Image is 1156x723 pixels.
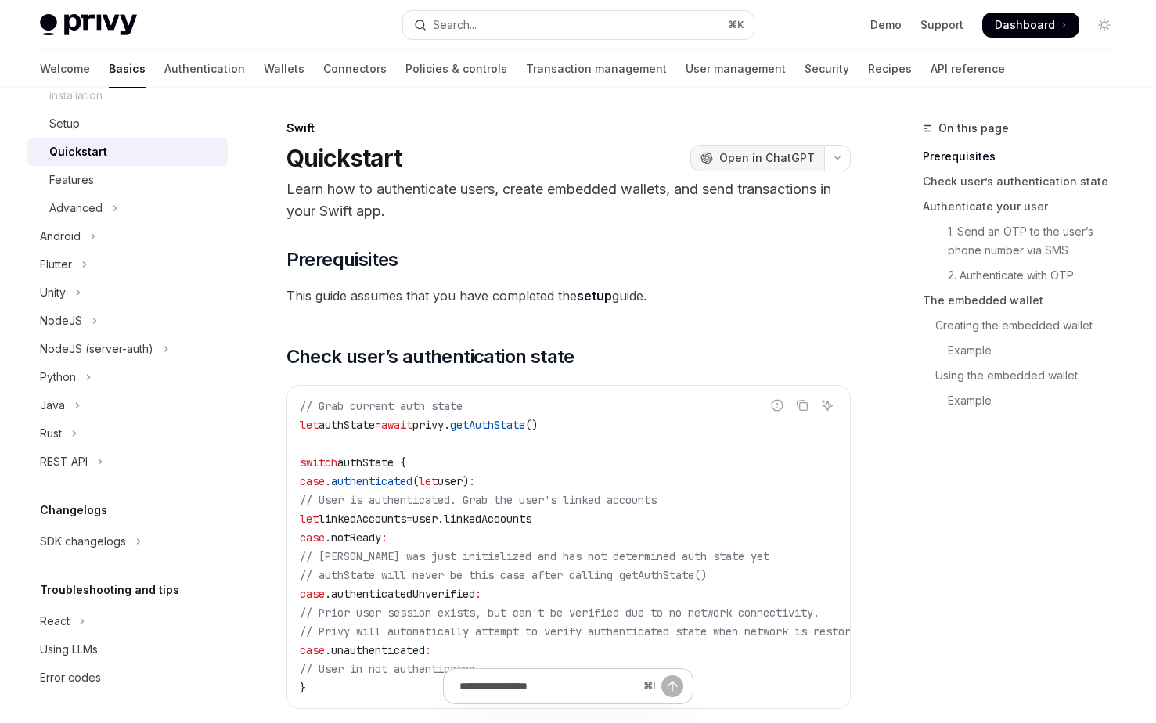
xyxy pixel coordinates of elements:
a: Recipes [868,50,912,88]
a: setup [577,288,612,304]
h5: Changelogs [40,501,107,520]
button: Toggle Rust section [27,419,228,448]
a: Creating the embedded wallet [923,313,1129,338]
div: SDK changelogs [40,532,126,551]
span: let [300,418,319,432]
div: Features [49,171,94,189]
a: Connectors [323,50,387,88]
span: authenticated [331,474,412,488]
div: Rust [40,424,62,443]
img: light logo [40,14,137,36]
span: // [PERSON_NAME] was just initialized and has not determined auth state yet [300,549,769,563]
span: Dashboard [995,17,1055,33]
a: Transaction management [526,50,667,88]
a: Support [920,17,963,33]
span: . [325,531,331,545]
div: Advanced [49,199,103,218]
a: Prerequisites [923,144,1129,169]
span: let [300,512,319,526]
span: This guide assumes that you have completed the guide. [286,285,851,307]
button: Toggle Android section [27,222,228,250]
h1: Quickstart [286,144,402,172]
span: // Grab current auth state [300,399,463,413]
span: // User in not authenticated. [300,662,481,676]
span: authState { [337,455,406,469]
a: Quickstart [27,138,228,166]
span: let [419,474,438,488]
div: Using LLMs [40,640,98,659]
a: API reference [931,50,1005,88]
a: The embedded wallet [923,288,1129,313]
a: Using LLMs [27,635,228,664]
span: notReady [331,531,381,545]
span: ( [412,474,419,488]
a: Security [805,50,849,88]
span: Prerequisites [286,247,398,272]
a: Authenticate your user [923,194,1129,219]
span: case [300,643,325,657]
div: NodeJS [40,311,82,330]
span: privy. [412,418,450,432]
div: Android [40,227,81,246]
span: linkedAccounts [319,512,406,526]
button: Ask AI [817,395,837,415]
button: Toggle REST API section [27,448,228,476]
span: Open in ChatGPT [719,150,815,166]
a: Wallets [264,50,304,88]
span: Check user’s authentication state [286,344,574,369]
div: React [40,612,70,631]
button: Toggle Java section [27,391,228,419]
a: Check user’s authentication state [923,169,1129,194]
button: Toggle Python section [27,363,228,391]
a: 2. Authenticate with OTP [923,263,1129,288]
span: authenticatedUnverified [331,587,475,601]
button: Toggle dark mode [1092,13,1117,38]
span: On this page [938,119,1009,138]
span: unauthenticated [331,643,425,657]
div: Python [40,368,76,387]
a: Example [923,338,1129,363]
span: : [469,474,475,488]
a: Setup [27,110,228,138]
a: Authentication [164,50,245,88]
span: case [300,474,325,488]
span: : [381,531,387,545]
div: Search... [433,16,477,34]
button: Open in ChatGPT [690,145,824,171]
span: ⌘ K [728,19,744,31]
span: await [381,418,412,432]
span: user. [412,512,444,526]
button: Toggle NodeJS (server-auth) section [27,335,228,363]
button: Toggle SDK changelogs section [27,527,228,556]
button: Toggle Flutter section [27,250,228,279]
div: Flutter [40,255,72,274]
div: Java [40,396,65,415]
span: . [325,643,331,657]
span: : [475,587,481,601]
button: Copy the contents from the code block [792,395,812,415]
a: Example [923,388,1129,413]
div: Unity [40,283,66,302]
a: Welcome [40,50,90,88]
span: : [425,643,431,657]
a: Dashboard [982,13,1079,38]
h5: Troubleshooting and tips [40,581,179,599]
button: Open search [403,11,754,39]
span: // Privy will automatically attempt to verify authenticated state when network is restored. [300,624,870,638]
span: authState [319,418,375,432]
button: Report incorrect code [767,395,787,415]
span: // authState will never be this case after calling getAuthState() [300,568,707,582]
input: Ask a question... [459,669,637,703]
span: // Prior user session exists, but can't be verified due to no network connectivity. [300,606,819,620]
button: Toggle Advanced section [27,194,228,222]
a: Basics [109,50,146,88]
div: REST API [40,452,88,471]
div: NodeJS (server-auth) [40,340,153,358]
a: Demo [870,17,902,33]
button: Toggle Unity section [27,279,228,307]
span: switch [300,455,337,469]
span: user) [438,474,469,488]
a: Using the embedded wallet [923,363,1129,388]
div: Setup [49,114,80,133]
span: . [325,587,331,601]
